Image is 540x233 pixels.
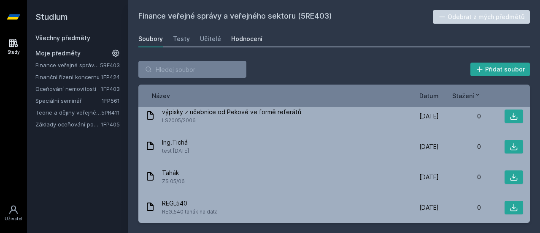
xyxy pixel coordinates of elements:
button: Stažení [452,91,481,100]
span: LS2005/2006 [162,116,301,125]
a: Speciální seminář [35,96,102,105]
span: test [DATE] [162,147,189,155]
a: Teorie a dějiny veřejné správy [35,108,101,117]
div: 0 [439,143,481,151]
span: [DATE] [419,143,439,151]
button: Datum [419,91,439,100]
span: Tahák [162,169,185,177]
span: [DATE] [419,203,439,212]
div: 0 [439,203,481,212]
span: výpisky z učebnice od Pekové ve formě referátů [162,108,301,116]
a: Všechny předměty [35,34,90,41]
button: Přidat soubor [470,63,530,76]
a: Finanční řízení koncernu [35,73,101,81]
div: Testy [173,35,190,43]
a: Study [2,34,25,60]
a: 1FP561 [102,97,120,104]
div: 0 [439,112,481,121]
button: Odebrat z mých předmětů [433,10,530,24]
span: ZS 05/06 [162,177,185,186]
a: 5PR411 [101,109,120,116]
a: Hodnocení [231,30,262,47]
div: Hodnocení [231,35,262,43]
a: Finance veřejné správy a veřejného sektoru [35,61,100,69]
a: 1FP405 [101,121,120,128]
button: Název [152,91,170,100]
div: Uživatel [5,216,22,222]
span: Ing.Tichá [162,138,189,147]
a: 5RE403 [100,62,120,69]
span: [DATE] [419,112,439,121]
a: Oceňování nemovitostí [35,85,101,93]
span: REG_540 tahák na data [162,208,218,216]
a: Soubory [138,30,163,47]
a: Uživatel [2,200,25,226]
a: Testy [173,30,190,47]
span: [DATE] [419,173,439,181]
a: 1FP403 [101,85,120,92]
a: Základy oceňování podniku [35,120,101,129]
a: 1FP424 [101,74,120,80]
span: Moje předměty [35,49,81,58]
input: Hledej soubor [138,61,246,78]
div: 0 [439,173,481,181]
h2: Finance veřejné správy a veřejného sektoru (5RE403) [138,10,433,24]
div: Study [8,49,20,55]
span: Stažení [452,91,474,100]
a: Učitelé [200,30,221,47]
span: REG_540 [162,199,218,208]
div: Soubory [138,35,163,43]
div: Učitelé [200,35,221,43]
